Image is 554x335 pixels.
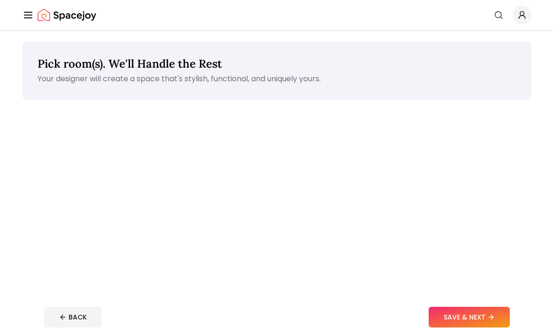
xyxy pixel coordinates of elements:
button: SAVE & NEXT [429,307,510,327]
img: Spacejoy Logo [38,6,96,24]
p: Your designer will create a space that's stylish, functional, and uniquely yours. [38,73,516,85]
button: BACK [44,307,102,327]
span: Pick room(s). We'll Handle the Rest [38,56,222,71]
a: Spacejoy [38,6,96,24]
